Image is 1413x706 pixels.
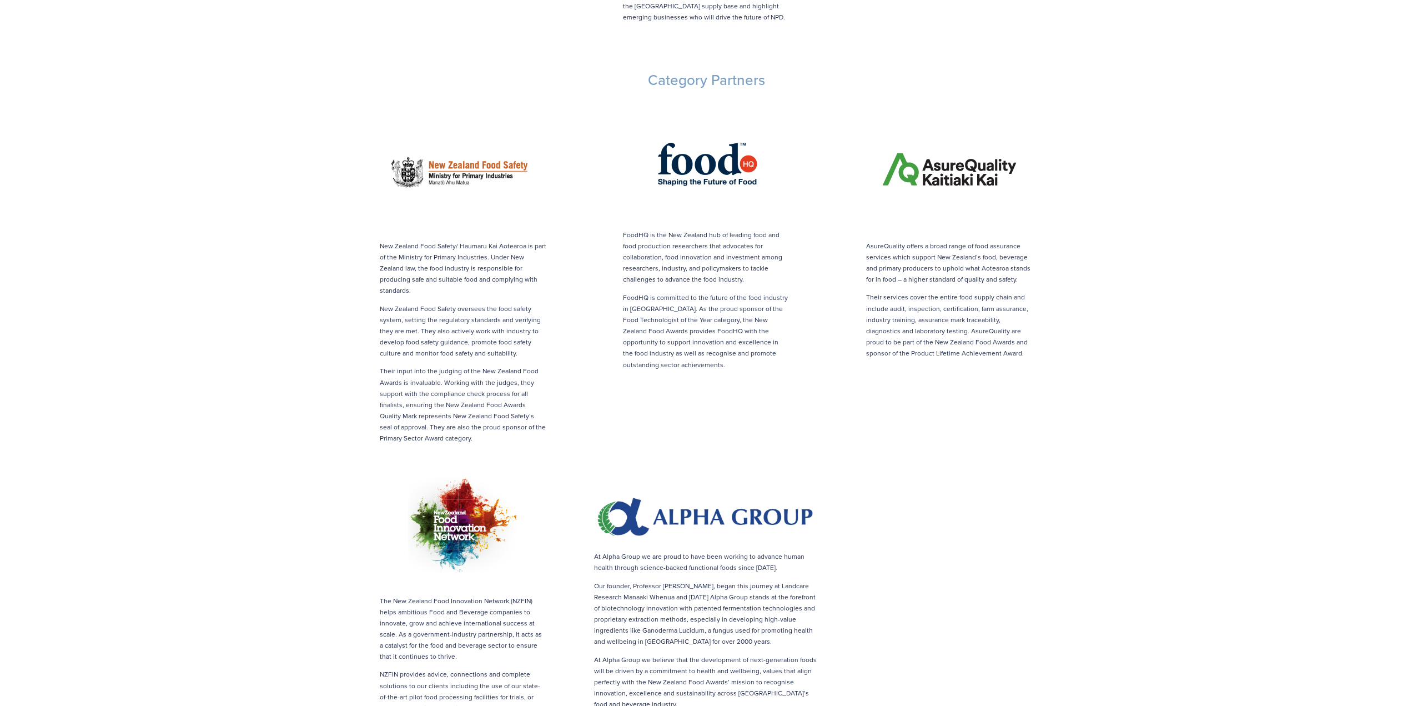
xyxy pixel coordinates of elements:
[351,71,1062,89] h3: Category Partners
[380,108,546,231] img: NZFS.png
[623,229,790,286] p: FoodHQ is the New Zealand hub of leading food and food production researchers that advocates for ...
[623,292,790,370] p: FoodHQ is committed to the future of the food industry in [GEOGRAPHIC_DATA]. As the proud sponsor...
[380,303,546,359] p: New Zealand Food Safety oversees the food safety system, setting the regulatory standards and ver...
[866,241,1033,286] p: AsureQuality offers a broad range of food assurance services which support New Zealand’s food, be...
[866,292,1033,359] p: Their services cover the entire food supply chain and include audit, inspection, certification, f...
[380,365,546,444] p: Their input into the judging of the New Zealand Food Awards is invaluable. Working with the judge...
[594,551,818,573] p: At Alpha Group we are proud to have been working to advance human health through science-backed f...
[380,595,546,663] p: The New Zealand Food Innovation Network (NZFIN) helps ambitious Food and Beverage companies to in...
[380,241,546,297] p: New Zealand Food Safety/ Haumaru Kai Aotearoa is part of the Ministry for Primary Industries. Und...
[594,580,818,648] p: Our founder, Professor [PERSON_NAME], began this journey at Landcare Research Manaaki Whenua and ...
